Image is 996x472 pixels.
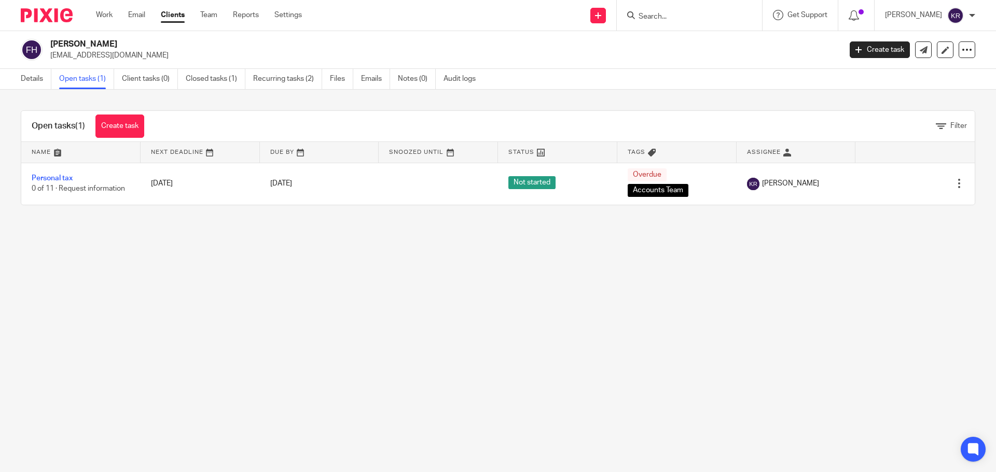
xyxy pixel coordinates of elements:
a: Client tasks (0) [122,69,178,89]
span: 0 of 11 · Request information [32,185,125,193]
a: Create task [95,115,144,138]
img: Pixie [21,8,73,22]
td: [DATE] [141,163,260,205]
a: Work [96,10,113,20]
img: svg%3E [747,178,759,190]
span: [DATE] [270,180,292,187]
a: Notes (0) [398,69,436,89]
a: Email [128,10,145,20]
a: Settings [274,10,302,20]
p: [PERSON_NAME] [885,10,942,20]
a: Audit logs [444,69,483,89]
span: (1) [75,122,85,130]
a: Details [21,69,51,89]
p: [EMAIL_ADDRESS][DOMAIN_NAME] [50,50,834,61]
a: Files [330,69,353,89]
input: Search [638,12,731,22]
a: Create task [850,41,910,58]
span: Accounts Team [628,184,688,197]
a: Recurring tasks (2) [253,69,322,89]
img: svg%3E [947,7,964,24]
span: [PERSON_NAME] [762,178,819,189]
span: Not started [508,176,556,189]
a: Clients [161,10,185,20]
a: Emails [361,69,390,89]
span: Filter [950,122,967,130]
a: Personal tax [32,175,73,182]
span: Status [508,149,534,155]
span: Tags [628,149,645,155]
span: Get Support [787,11,827,19]
a: Closed tasks (1) [186,69,245,89]
a: Open tasks (1) [59,69,114,89]
span: Snoozed Until [389,149,444,155]
h2: [PERSON_NAME] [50,39,677,50]
span: Overdue [628,168,667,181]
a: Team [200,10,217,20]
h1: Open tasks [32,121,85,132]
img: svg%3E [21,39,43,61]
a: Reports [233,10,259,20]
